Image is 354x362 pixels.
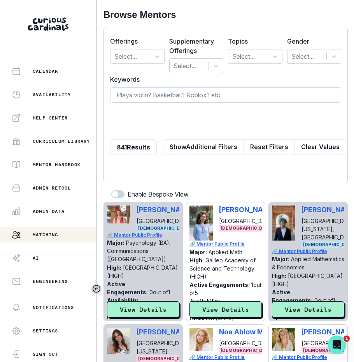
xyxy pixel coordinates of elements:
[137,339,194,355] p: [GEOGRAPHIC_DATA][US_STATE]
[33,162,81,168] p: Mentor Handbook
[189,301,262,318] button: View Details
[209,249,242,255] p: Applied Math
[294,139,346,155] button: Clear Values
[189,257,256,280] p: Galileo Academy of Science and Technology (HIGH)
[272,272,343,287] p: [GEOGRAPHIC_DATA] (HIGH)
[219,225,275,232] span: [DEMOGRAPHIC_DATA]
[272,328,295,351] img: Picture of Phoebe Dragseth
[189,206,213,241] img: Picture of Victoria Duran-Valero
[137,206,194,214] p: [PERSON_NAME]
[107,264,121,271] p: High:
[219,339,283,347] p: [GEOGRAPHIC_DATA]
[163,139,244,155] button: ShowAdditional Filters
[219,328,283,336] p: Noa Ablow Measelle
[189,315,214,321] p: Hired At:
[107,239,171,262] p: Psychology (BA), Communications ([GEOGRAPHIC_DATA])
[189,298,220,313] p: Availability Updated:
[107,313,131,320] p: Hired At:
[343,336,350,342] span: 1
[272,301,344,318] button: View Details
[28,18,68,31] img: Curious Cardinals Logo
[33,115,68,121] p: Help Center
[110,87,341,103] input: Plays violin? Basketball? Roblox? etc.
[33,91,71,98] p: Availability
[219,206,276,214] p: [PERSON_NAME]
[189,241,263,248] a: 🔗 Mentor Public Profile
[328,336,346,354] iframe: Intercom live chat
[228,37,278,46] label: Topics
[216,315,234,321] p: [DATE]
[272,289,313,304] p: Active Engagements:
[33,208,65,214] p: Admin Data
[33,255,39,261] p: AI
[272,206,295,241] img: Picture of Anirudh Chatterjee
[33,68,58,74] p: Calendar
[107,301,179,318] button: View Details
[33,304,74,311] p: Notifications
[219,347,275,354] span: [DEMOGRAPHIC_DATA]
[314,297,335,304] p: 0 out of 1
[219,217,276,225] p: [GEOGRAPHIC_DATA]
[91,284,102,294] button: Toggle sidebar
[272,248,345,255] a: 🔗 Mentor Public Profile
[189,257,204,264] p: High:
[137,217,194,225] p: [GEOGRAPHIC_DATA]
[110,37,160,46] label: Offerings
[128,190,189,199] p: Enable Bespoke View
[117,142,150,152] p: 841 Results
[149,289,170,295] p: 0 out of 1
[272,256,344,271] p: Applied Mathematics & Economics
[107,328,130,354] img: Picture of Jenna Golub
[110,75,336,84] label: Keywords
[33,351,58,357] p: Sign Out
[107,264,178,279] p: [GEOGRAPHIC_DATA] (HIGH)
[272,272,286,279] p: High:
[272,256,289,262] p: Major:
[137,328,194,336] p: [PERSON_NAME]
[272,354,345,361] a: 🔗 Mentor Public Profile
[287,37,337,46] label: Gender
[107,232,180,239] a: 🔗 Mentor Public Profile
[107,206,130,224] img: Picture of Tanner Christensen
[189,328,213,351] img: Picture of Noa Ablow Measelle
[33,185,71,191] p: Admin Retool
[244,139,295,155] button: Reset Filters
[189,281,250,288] p: Active Engagements:
[33,278,68,285] p: Engineering
[169,37,219,55] label: Supplementary Offerings
[137,225,193,232] span: [DEMOGRAPHIC_DATA]
[33,138,90,144] p: Curriculum Library
[189,354,263,361] a: 🔗 Mentor Public Profile
[103,9,348,21] h2: Browse Mentors
[33,328,58,334] p: Settings
[33,232,58,238] p: Matching
[107,239,124,246] p: Major:
[107,281,148,295] p: Active Engagements:
[189,249,207,255] p: Major:
[107,297,138,312] p: Availability Updated:
[137,355,193,362] span: [DEMOGRAPHIC_DATA]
